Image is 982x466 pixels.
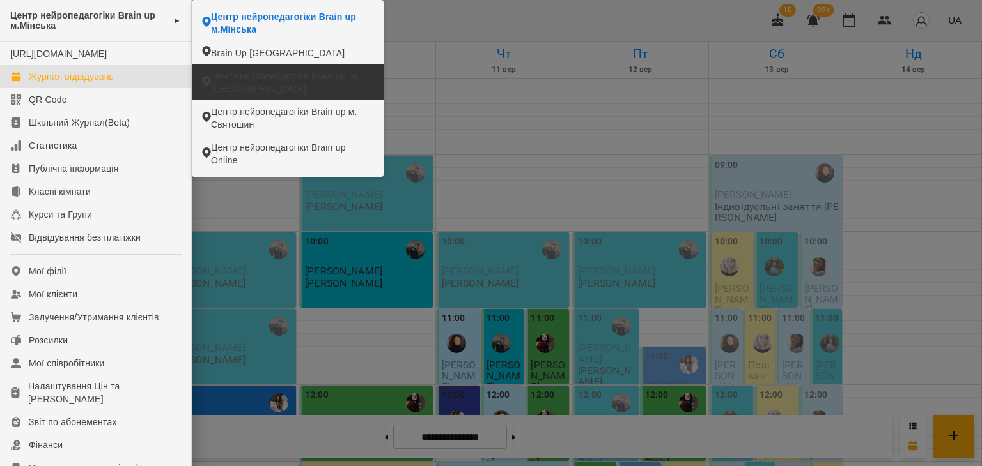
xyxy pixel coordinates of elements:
div: Розсилки [29,334,68,347]
a: [URL][DOMAIN_NAME] [10,49,107,59]
span: Центр нейропедагогіки Brain up м.Мінська [10,10,168,31]
span: Brain Up [GEOGRAPHIC_DATA] [211,47,345,59]
div: Мої філії [29,265,66,278]
div: Відвідування без платіжки [29,231,141,244]
div: Статистика [29,139,77,152]
span: Центр нейропедагогіки Brain up Online [211,141,373,167]
span: Центр нейропедагогіки Brain up. м. [GEOGRAPHIC_DATA] [211,70,373,95]
div: Фінанси [29,439,63,451]
div: Мої клієнти [29,288,77,301]
span: Центр нейропедагогіки Brain up м. Святошин [211,105,373,131]
div: Залучення/Утримання клієнтів [29,311,159,324]
span: Центр нейропедагогіки Brain up м.Мінська [211,10,373,36]
div: Налаштування Цін та [PERSON_NAME] [28,380,181,405]
div: Публічна інформація [29,162,118,175]
div: Шкільний Журнал(Beta) [29,116,130,129]
div: Журнал відвідувань [29,70,114,83]
span: ► [174,15,181,26]
div: Мої співробітники [29,357,105,370]
div: QR Code [29,93,67,106]
div: Класні кімнати [29,185,91,198]
div: Курси та Групи [29,208,92,221]
div: Звіт по абонементах [29,416,117,428]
